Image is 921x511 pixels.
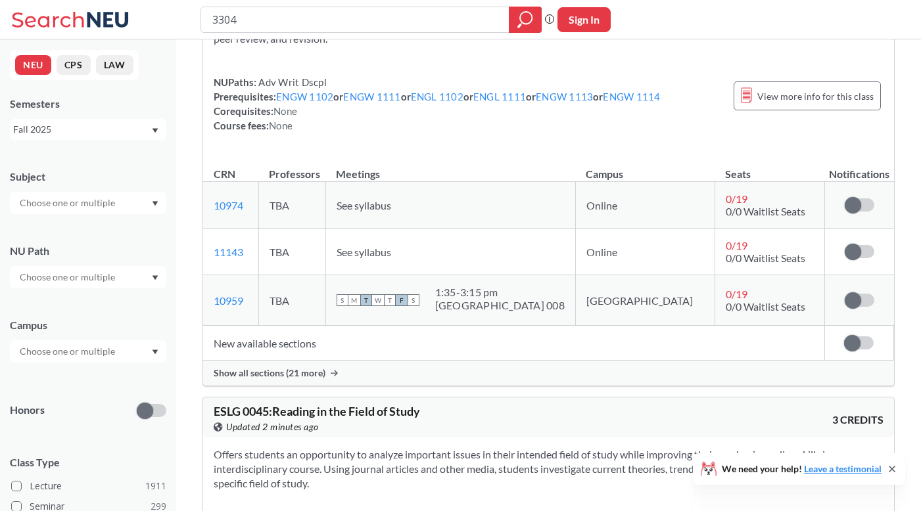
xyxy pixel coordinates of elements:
div: Show all sections (21 more) [203,361,894,386]
div: Semesters [10,97,166,111]
th: Campus [575,154,715,182]
div: magnifying glass [509,7,542,33]
input: Choose one or multiple [13,269,124,285]
span: F [396,294,408,306]
a: ENGL 1102 [411,91,463,102]
span: None [273,105,297,117]
button: Sign In [557,7,611,32]
div: [GEOGRAPHIC_DATA] 008 [435,299,565,312]
svg: magnifying glass [517,11,533,29]
span: ESLG 0045 : Reading in the Field of Study [214,404,420,418]
span: S [337,294,348,306]
a: 10974 [214,199,243,211]
label: Lecture [11,478,166,495]
a: ENGW 1102 [276,91,333,102]
span: S [408,294,419,306]
td: Online [575,182,715,229]
div: Fall 2025Dropdown arrow [10,119,166,140]
span: T [360,294,372,306]
span: See syllabus [337,246,391,258]
td: [GEOGRAPHIC_DATA] [575,275,715,326]
td: TBA [258,229,325,275]
div: Dropdown arrow [10,340,166,363]
span: 3 CREDITS [832,412,884,427]
button: NEU [15,55,51,75]
div: Fall 2025 [13,122,151,137]
span: 1911 [145,479,166,493]
span: Updated 2 minutes ago [226,420,319,434]
span: 0/0 Waitlist Seats [726,300,805,313]
a: 10959 [214,294,243,307]
div: Dropdown arrow [10,192,166,214]
svg: Dropdown arrow [152,349,158,355]
span: Class Type [10,455,166,470]
span: We need your help! [722,464,882,474]
td: New available sections [203,326,824,361]
input: Choose one or multiple [13,344,124,359]
a: ENGL 1111 [473,91,526,102]
button: LAW [96,55,133,75]
span: Show all sections (21 more) [214,367,325,379]
span: 0 / 19 [726,192,747,205]
input: Choose one or multiple [13,195,124,211]
span: 0/0 Waitlist Seats [726,252,805,264]
td: TBA [258,275,325,326]
p: Honors [10,403,45,418]
svg: Dropdown arrow [152,275,158,280]
a: ENGW 1113 [536,91,593,102]
span: 0 / 19 [726,288,747,300]
th: Notifications [824,154,893,182]
div: CRN [214,167,235,181]
span: 0 / 19 [726,239,747,252]
div: NUPaths: Prerequisites: or or or or or Corequisites: Course fees: [214,75,661,133]
span: W [372,294,384,306]
a: 11143 [214,246,243,258]
th: Professors [258,154,325,182]
div: NU Path [10,244,166,258]
td: TBA [258,182,325,229]
span: None [269,120,293,131]
td: Online [575,229,715,275]
svg: Dropdown arrow [152,128,158,133]
span: T [384,294,396,306]
section: Offers students an opportunity to analyze important issues in their intended field of study while... [214,447,884,491]
div: 1:35 - 3:15 pm [435,286,565,299]
a: ENGW 1114 [603,91,660,102]
span: M [348,294,360,306]
span: See syllabus [337,199,391,211]
span: View more info for this class [757,88,874,104]
th: Seats [715,154,824,182]
span: Adv Writ Dscpl [256,76,327,88]
svg: Dropdown arrow [152,201,158,206]
div: Subject [10,169,166,184]
span: 0/0 Waitlist Seats [726,205,805,217]
a: Leave a testimonial [804,463,882,474]
a: ENGW 1111 [343,91,400,102]
div: Dropdown arrow [10,266,166,288]
div: Campus [10,318,166,332]
input: Class, professor, course number, "phrase" [211,9,500,31]
button: CPS [57,55,91,75]
th: Meetings [325,154,575,182]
